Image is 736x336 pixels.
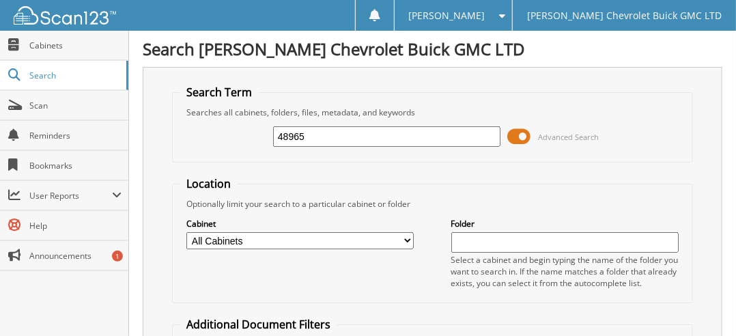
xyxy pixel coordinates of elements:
div: Optionally limit your search to a particular cabinet or folder [180,198,685,210]
h1: Search [PERSON_NAME] Chevrolet Buick GMC LTD [143,38,722,60]
iframe: Chat Widget [668,270,736,336]
div: Searches all cabinets, folders, files, metadata, and keywords [180,107,685,118]
legend: Additional Document Filters [180,317,337,332]
label: Cabinet [186,218,414,229]
div: Select a cabinet and begin typing the name of the folder you want to search in. If the name match... [451,254,679,289]
span: User Reports [29,190,112,201]
img: scan123-logo-white.svg [14,6,116,25]
span: Advanced Search [538,132,599,142]
span: Bookmarks [29,160,122,171]
span: [PERSON_NAME] Chevrolet Buick GMC LTD [527,12,722,20]
legend: Search Term [180,85,259,100]
span: Help [29,220,122,232]
span: [PERSON_NAME] [409,12,485,20]
span: Search [29,70,119,81]
span: Reminders [29,130,122,141]
div: 1 [112,251,123,262]
span: Scan [29,100,122,111]
legend: Location [180,176,238,191]
label: Folder [451,218,679,229]
span: Cabinets [29,40,122,51]
span: Announcements [29,250,122,262]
